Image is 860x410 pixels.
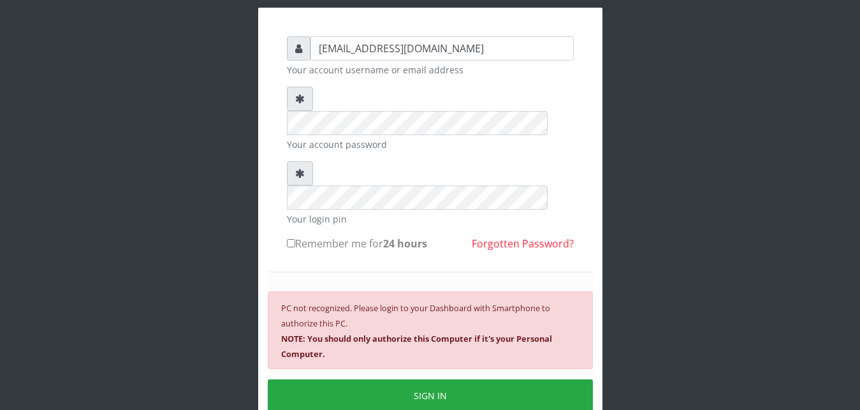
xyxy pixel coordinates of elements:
[287,239,295,247] input: Remember me for24 hours
[310,36,574,61] input: Username or email address
[287,63,574,77] small: Your account username or email address
[383,237,427,251] b: 24 hours
[472,237,574,251] a: Forgotten Password?
[287,212,574,226] small: Your login pin
[281,333,552,360] b: NOTE: You should only authorize this Computer if it's your Personal Computer.
[281,302,552,360] small: PC not recognized. Please login to your Dashboard with Smartphone to authorize this PC.
[287,236,427,251] label: Remember me for
[287,138,574,151] small: Your account password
